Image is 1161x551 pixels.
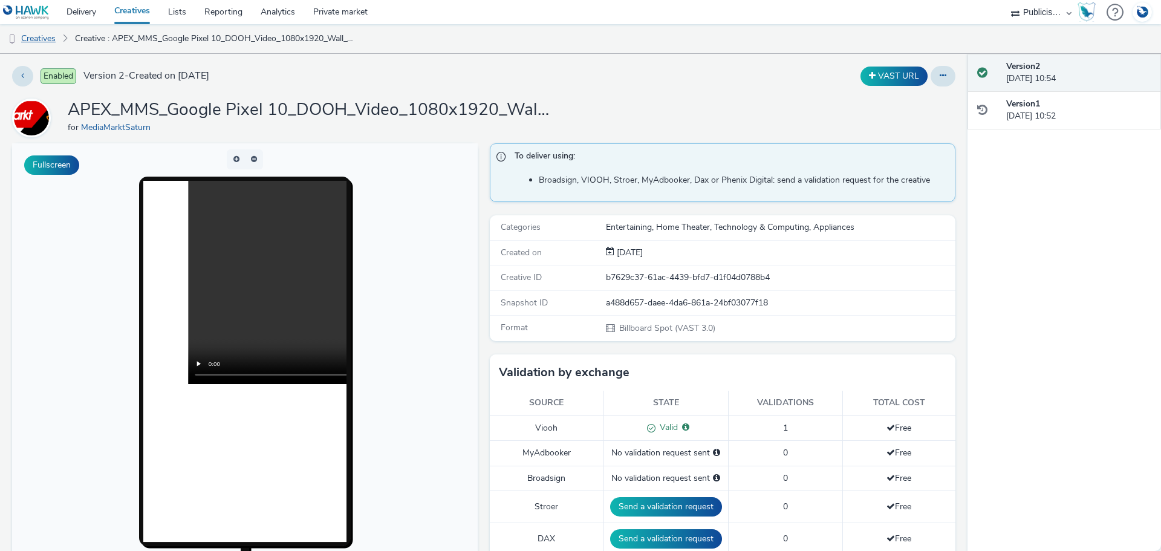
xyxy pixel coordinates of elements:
[81,122,155,133] a: MediaMarktSaturn
[12,112,56,123] a: MediaMarktSaturn
[24,155,79,175] button: Fullscreen
[1006,60,1151,85] div: [DATE] 10:54
[501,272,542,283] span: Creative ID
[610,529,722,549] button: Send a validation request
[842,391,955,416] th: Total cost
[1078,2,1096,22] img: Hawk Academy
[886,533,911,544] span: Free
[606,272,954,284] div: b7629c37-61ac-4439-bfd7-d1f04d0788b4
[68,122,81,133] span: for
[783,533,788,544] span: 0
[83,69,209,83] span: Version 2 - Created on [DATE]
[618,322,715,334] span: Billboard Spot (VAST 3.0)
[614,247,643,258] span: [DATE]
[501,322,528,333] span: Format
[783,501,788,512] span: 0
[860,67,928,86] button: VAST URL
[490,441,603,466] td: MyAdbooker
[886,472,911,484] span: Free
[713,472,720,484] div: Please select a deal below and click on Send to send a validation request to Broadsign.
[606,221,954,233] div: Entertaining, Home Theater, Technology & Computing, Appliances
[886,447,911,458] span: Free
[3,5,50,20] img: undefined Logo
[783,472,788,484] span: 0
[610,472,722,484] div: No validation request sent
[490,491,603,523] td: Stroer
[728,391,842,416] th: Validations
[14,100,49,135] img: MediaMarktSaturn
[501,247,542,258] span: Created on
[783,422,788,434] span: 1
[886,422,911,434] span: Free
[606,297,954,309] div: a488d657-daee-4da6-861a-24bf03077f18
[501,297,548,308] span: Snapshot ID
[1006,60,1040,72] strong: Version 2
[603,391,728,416] th: State
[490,391,603,416] th: Source
[41,68,76,84] span: Enabled
[610,447,722,459] div: No validation request sent
[539,174,949,186] li: Broadsign, VIOOH, Stroer, MyAdbooker, Dax or Phenix Digital: send a validation request for the cr...
[1078,2,1101,22] a: Hawk Academy
[655,422,678,433] span: Valid
[490,466,603,491] td: Broadsign
[499,364,629,382] h3: Validation by exchange
[6,33,18,45] img: dooh
[857,67,931,86] div: Duplicate the creative as a VAST URL
[1006,98,1151,123] div: [DATE] 10:52
[610,497,722,517] button: Send a validation request
[69,24,359,53] a: Creative : APEX_MMS_Google Pixel 10_DOOH_Video_1080x1920_Wall_V2
[614,247,643,259] div: Creation 29 August 2025, 10:52
[1006,98,1040,109] strong: Version 1
[490,416,603,441] td: Viooh
[886,501,911,512] span: Free
[515,150,943,166] span: To deliver using:
[68,99,551,122] h1: APEX_MMS_Google Pixel 10_DOOH_Video_1080x1920_Wall_V2
[713,447,720,459] div: Please select a deal below and click on Send to send a validation request to MyAdbooker.
[501,221,541,233] span: Categories
[783,447,788,458] span: 0
[1133,2,1151,22] img: Account DE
